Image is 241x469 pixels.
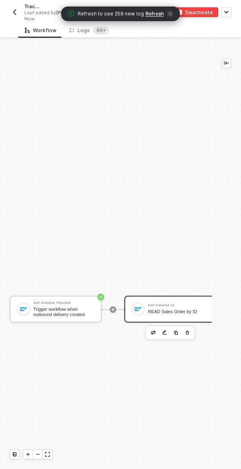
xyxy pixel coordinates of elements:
span: Refresh [145,11,164,17]
span: icon-minus [35,452,40,457]
div: SAP S/4HANA Trigger [33,301,94,305]
span: icon-success-page [98,294,104,300]
img: copy-block [174,330,178,335]
div: Workflow [25,27,56,34]
img: icon [20,305,27,313]
span: icon-play [111,307,115,312]
img: icon [135,305,142,313]
span: icon-close [167,11,174,17]
button: deactivateDeactivate [172,7,218,17]
div: Deactivate [185,9,213,16]
button: edit-cred [148,328,158,338]
span: [PERSON_NAME] [56,10,93,15]
button: back [10,7,20,17]
div: READ Sales Order by ID [148,309,209,314]
sup: 3418 [93,26,109,35]
button: edit-cred [160,328,169,338]
div: Logs [69,26,109,35]
img: edit-cred [151,330,156,334]
div: SAP S/4HANA #2 [148,304,209,307]
img: deactivate [177,10,182,15]
div: Trigger workflow when outbound delivery created [33,307,94,317]
span: icon-expand [45,452,50,457]
span: icon-play [26,452,30,457]
span: icon-exclamation [68,10,74,17]
span: Refresh to see 259 new log [78,10,144,18]
img: edit-cred [162,330,167,336]
span: Tracking Updated [24,3,41,10]
img: back [11,9,18,15]
span: icon-collapse-left [224,61,229,65]
div: Last edited by - Now [24,10,102,22]
button: copy-block [171,328,181,338]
